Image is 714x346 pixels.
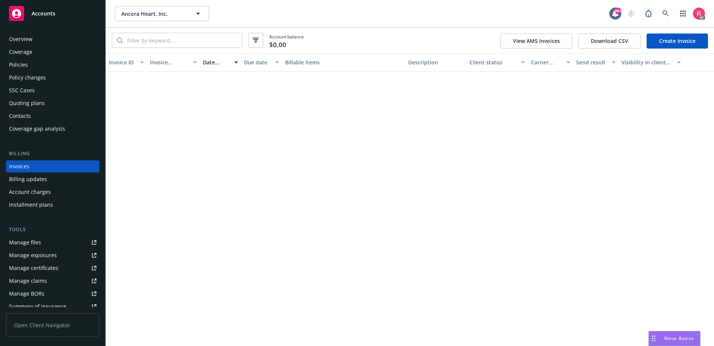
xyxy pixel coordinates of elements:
[123,33,242,47] input: Filter by keyword...
[269,40,286,50] span: $0.00
[618,53,684,72] button: Visibility in client dash
[573,53,618,72] button: Send result
[576,58,607,66] div: Send result
[676,6,691,21] a: Switch app
[285,58,402,66] div: Billable items
[6,262,99,274] a: Manage certificates
[6,236,99,248] a: Manage files
[106,53,147,72] button: Invoice ID
[6,173,99,185] a: Billing updates
[693,8,705,20] img: photo
[6,84,99,96] a: SSC Cases
[6,46,99,58] a: Coverage
[6,110,99,122] a: Contacts
[9,249,57,261] div: Manage exposures
[470,58,517,66] div: Client status
[621,58,673,66] div: Visibility in client dash
[9,97,45,109] div: Quoting plans
[9,236,41,248] div: Manage files
[109,58,136,66] div: Invoice ID
[147,53,200,72] button: Invoice amount
[6,150,99,157] div: Billing
[408,58,464,66] div: Description
[6,97,99,109] a: Quoting plans
[578,34,641,49] button: Download CSV
[6,288,99,300] a: Manage BORs
[9,84,35,96] div: SSC Cases
[467,53,528,72] button: Client status
[615,8,621,14] div: 99+
[649,331,658,346] div: Drag to move
[115,6,209,21] button: Ancora Heart, Inc.
[9,33,32,45] div: Overview
[6,199,99,211] a: Installment plans
[9,123,65,135] div: Coverage gap analysis
[500,34,572,49] button: View AMS invoices
[241,53,282,72] button: Due date
[32,11,55,17] span: Accounts
[6,160,99,172] a: Invoices
[203,58,230,66] div: Date issued
[528,53,573,72] button: Carrier status
[6,226,99,233] div: Tools
[624,6,639,21] a: Start snowing
[9,288,44,300] div: Manage BORs
[9,300,66,312] div: Summary of insurance
[6,3,99,24] a: Accounts
[531,58,562,66] div: Carrier status
[9,275,47,287] div: Manage claims
[6,313,99,337] span: Open Client Navigator
[121,10,186,18] span: Ancora Heart, Inc.
[9,46,32,58] div: Coverage
[117,37,123,43] svg: Search
[9,59,28,71] div: Policies
[641,6,656,21] a: Report a Bug
[648,331,700,346] button: Nova Assist
[405,53,467,72] button: Description
[9,160,29,172] div: Invoices
[9,199,53,211] div: Installment plans
[6,59,99,71] a: Policies
[658,6,673,21] a: Search
[9,186,51,198] div: Account charges
[6,72,99,84] a: Policy changes
[6,186,99,198] a: Account charges
[647,34,708,49] a: Create Invoice
[6,123,99,135] a: Coverage gap analysis
[200,53,241,72] button: Date issued
[6,249,99,261] a: Manage exposures
[9,110,31,122] div: Contacts
[664,335,694,341] span: Nova Assist
[150,58,189,66] div: Invoice amount
[9,173,47,185] div: Billing updates
[269,34,304,47] span: Account balance
[6,275,99,287] a: Manage claims
[6,300,99,312] a: Summary of insurance
[9,72,46,84] div: Policy changes
[282,53,405,72] button: Billable items
[6,33,99,45] a: Overview
[244,58,271,66] div: Due date
[9,262,58,274] div: Manage certificates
